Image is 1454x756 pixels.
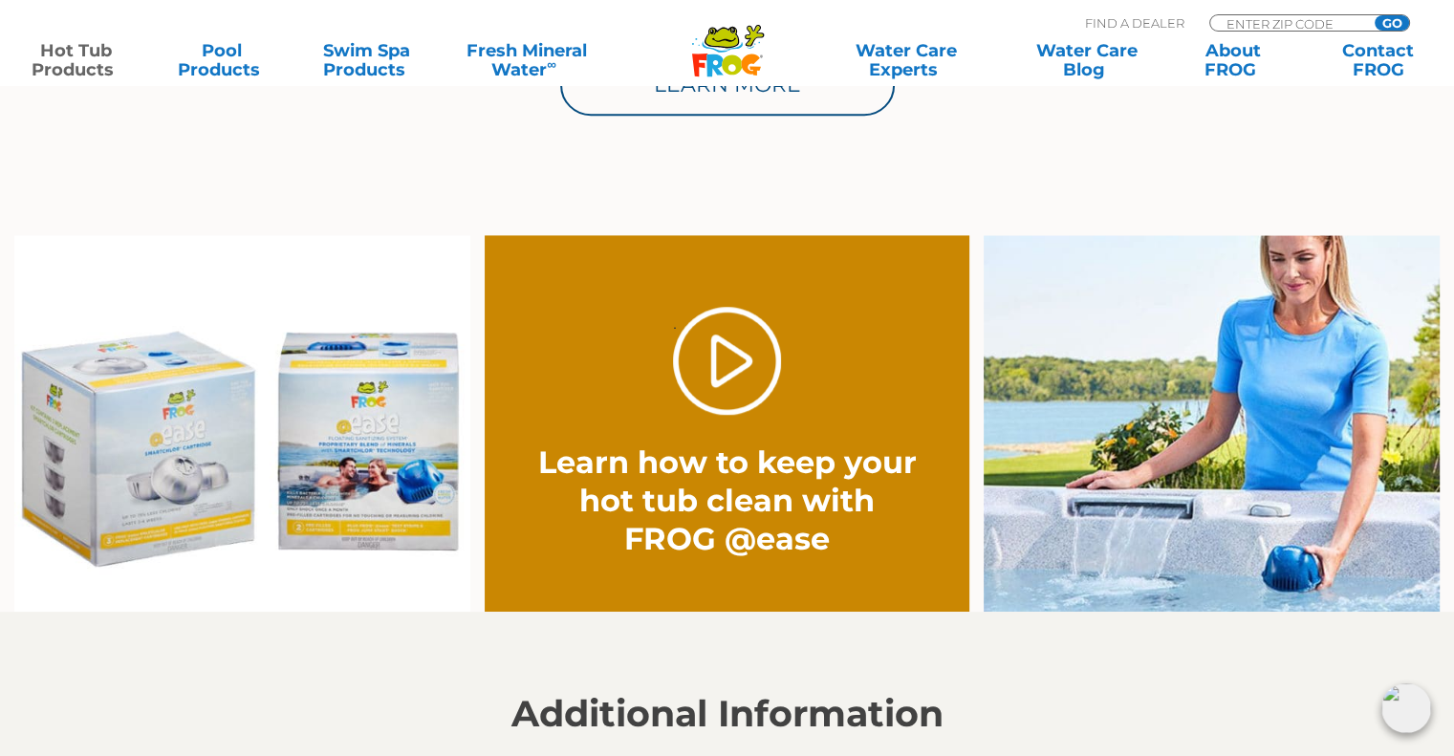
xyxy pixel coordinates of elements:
[14,235,470,613] img: Ease Packaging
[311,41,423,79] a: Swim SpaProducts
[1322,41,1435,79] a: ContactFROG
[1176,41,1289,79] a: AboutFROG
[456,41,597,79] a: Fresh MineralWater∞
[547,56,556,72] sup: ∞
[984,235,1440,613] img: fpo-flippin-frog-2
[164,41,277,79] a: PoolProducts
[533,443,922,558] h2: Learn how to keep your hot tub clean with FROG @ease
[1381,683,1431,733] img: openIcon
[673,307,781,415] a: Play Video
[140,693,1315,735] h2: Additional Information
[1225,15,1354,32] input: Zip Code Form
[1375,15,1409,31] input: GO
[1031,41,1143,79] a: Water CareBlog
[814,41,998,79] a: Water CareExperts
[1085,14,1184,32] p: Find A Dealer
[19,41,132,79] a: Hot TubProducts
